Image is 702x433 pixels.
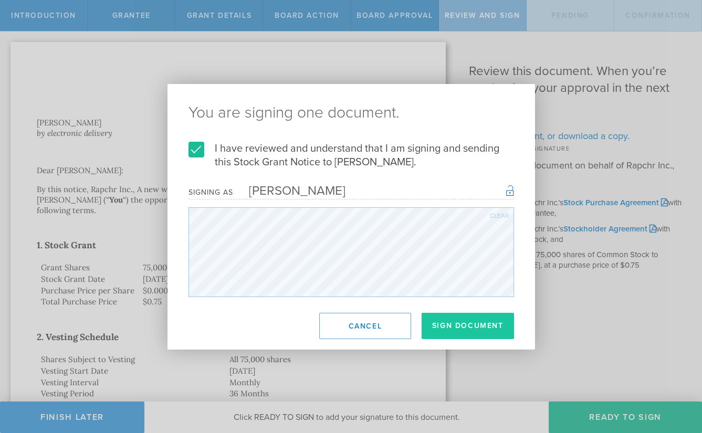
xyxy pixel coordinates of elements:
[188,105,514,121] ng-pluralize: You are signing one document.
[188,142,514,169] label: I have reviewed and understand that I am signing and sending this Stock Grant Notice to [PERSON_N...
[188,188,233,197] div: Signing as
[233,183,345,198] div: [PERSON_NAME]
[319,313,411,339] button: Cancel
[422,313,514,339] button: Sign Document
